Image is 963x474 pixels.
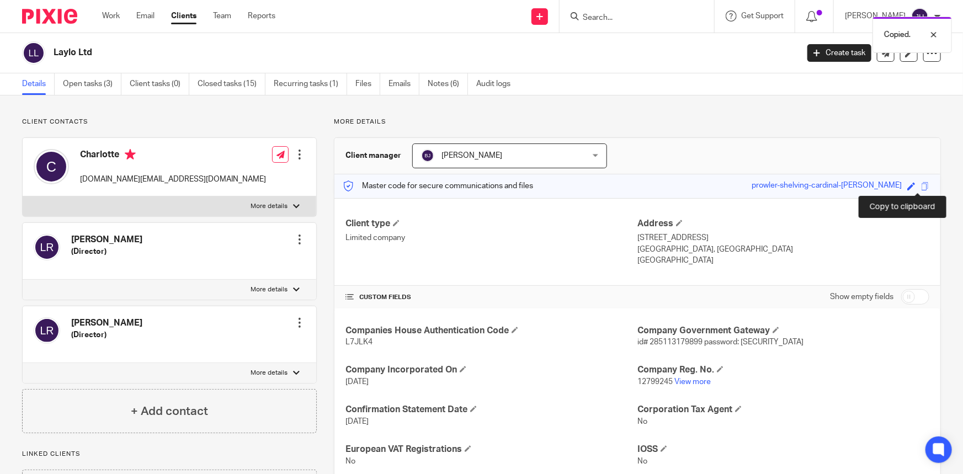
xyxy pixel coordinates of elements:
p: More details [251,285,288,294]
img: svg%3E [421,149,434,162]
h4: [PERSON_NAME] [71,234,142,246]
h3: Client manager [345,150,401,161]
p: Master code for secure communications and files [343,180,533,191]
p: Client contacts [22,118,317,126]
a: Emails [389,73,419,95]
a: Reports [248,10,275,22]
p: [GEOGRAPHIC_DATA] [637,255,929,266]
p: [STREET_ADDRESS] [637,232,929,243]
span: No [637,457,647,465]
h4: Client type [345,218,637,230]
h4: Company Incorporated On [345,364,637,376]
p: More details [251,369,288,377]
img: svg%3E [911,8,929,25]
img: Pixie [22,9,77,24]
a: Notes (6) [428,73,468,95]
span: L7JLK4 [345,338,373,346]
a: Create task [807,44,871,62]
h4: + Add contact [131,403,208,420]
img: svg%3E [34,149,69,184]
h4: Confirmation Statement Date [345,404,637,416]
h4: IOSS [637,444,929,455]
label: Show empty fields [830,291,893,302]
a: Audit logs [476,73,519,95]
a: Details [22,73,55,95]
span: 12799245 [637,378,673,386]
h4: Corporation Tax Agent [637,404,929,416]
a: Client tasks (0) [130,73,189,95]
h4: Companies House Authentication Code [345,325,637,337]
span: [PERSON_NAME] [441,152,502,159]
div: prowler-shelving-cardinal-[PERSON_NAME] [752,180,902,193]
p: Linked clients [22,450,317,459]
h5: (Director) [71,246,142,257]
i: Primary [125,149,136,160]
a: Email [136,10,155,22]
img: svg%3E [22,41,45,65]
a: Work [102,10,120,22]
h5: (Director) [71,329,142,340]
a: Clients [171,10,196,22]
span: No [637,418,647,425]
a: Files [355,73,380,95]
span: No [345,457,355,465]
h4: [PERSON_NAME] [71,317,142,329]
span: id# 285113179899 password: [SECURITY_DATA] [637,338,804,346]
a: Recurring tasks (1) [274,73,347,95]
p: Limited company [345,232,637,243]
a: Closed tasks (15) [198,73,265,95]
a: View more [674,378,711,386]
span: [DATE] [345,378,369,386]
p: Copied. [884,29,911,40]
img: svg%3E [34,234,60,260]
h4: Company Government Gateway [637,325,929,337]
a: Team [213,10,231,22]
span: [DATE] [345,418,369,425]
h4: Address [637,218,929,230]
p: [GEOGRAPHIC_DATA], [GEOGRAPHIC_DATA] [637,244,929,255]
h4: Charlotte [80,149,266,163]
img: svg%3E [34,317,60,344]
h4: European VAT Registrations [345,444,637,455]
p: [DOMAIN_NAME][EMAIL_ADDRESS][DOMAIN_NAME] [80,174,266,185]
h2: Laylo Ltd [54,47,643,58]
p: More details [334,118,941,126]
p: More details [251,202,288,211]
h4: Company Reg. No. [637,364,929,376]
a: Open tasks (3) [63,73,121,95]
h4: CUSTOM FIELDS [345,293,637,302]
